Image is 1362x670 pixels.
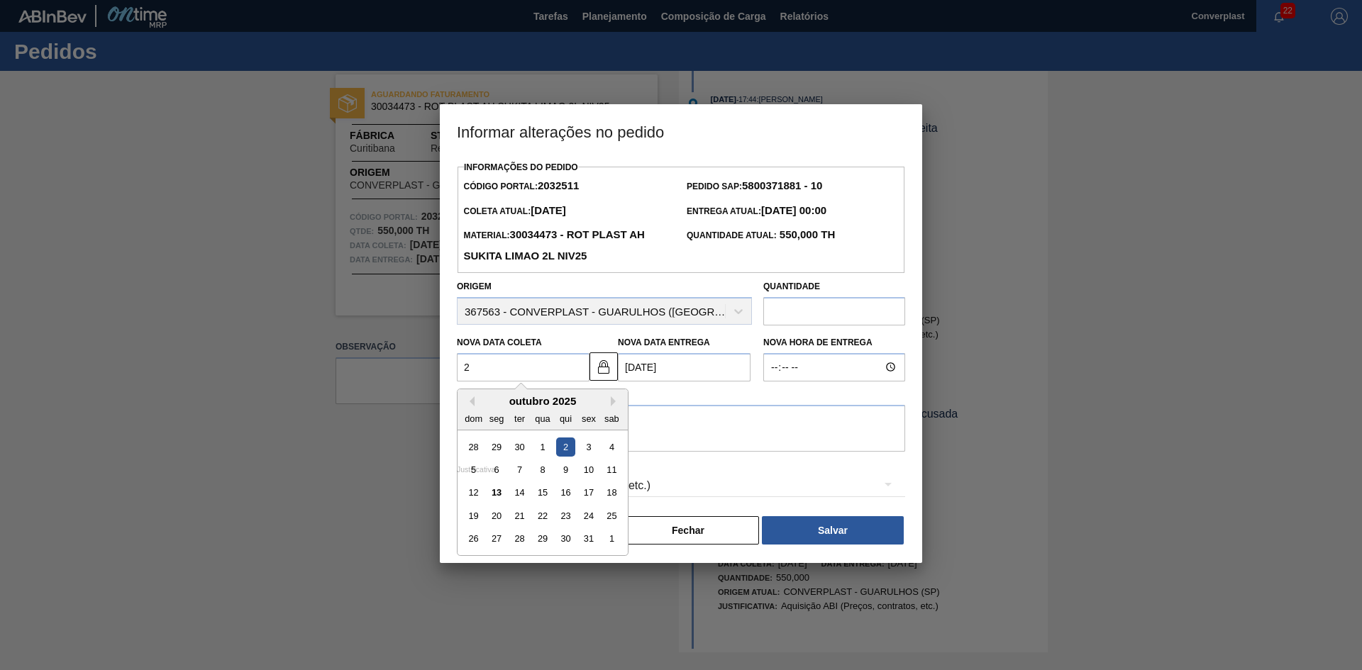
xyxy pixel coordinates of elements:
div: Choose quarta-feira, 8 de outubro de 2025 [533,460,552,479]
div: qua [533,408,552,428]
div: Choose terça-feira, 14 de outubro de 2025 [510,483,529,502]
strong: [DATE] 00:00 [761,204,826,216]
label: Informações do Pedido [464,162,578,172]
label: Nova Data Coleta [457,337,542,347]
div: Choose sábado, 25 de outubro de 2025 [602,506,621,525]
div: outubro 2025 [458,395,628,407]
div: Choose quinta-feira, 23 de outubro de 2025 [556,506,575,525]
div: Choose sábado, 1 de novembro de 2025 [602,529,621,548]
label: Observação [457,385,905,406]
button: Fechar [617,516,759,545]
div: Choose segunda-feira, 20 de outubro de 2025 [487,506,506,525]
div: seg [487,408,506,428]
div: Choose sexta-feira, 31 de outubro de 2025 [579,529,598,548]
div: Choose sexta-feira, 24 de outubro de 2025 [579,506,598,525]
div: Choose sábado, 18 de outubro de 2025 [602,483,621,502]
div: Choose sexta-feira, 17 de outubro de 2025 [579,483,598,502]
span: Código Portal: [463,182,579,191]
button: locked [589,352,618,381]
strong: [DATE] [531,204,566,216]
div: Choose sexta-feira, 3 de outubro de 2025 [579,437,598,456]
div: Choose terça-feira, 21 de outubro de 2025 [510,506,529,525]
div: Aquisição ABI (Preços, contratos, etc.) [457,466,905,506]
span: Entrega Atual: [687,206,826,216]
label: Nova Data Entrega [618,337,710,347]
div: Choose domingo, 19 de outubro de 2025 [464,506,483,525]
span: Coleta Atual: [463,206,565,216]
div: Choose domingo, 26 de outubro de 2025 [464,529,483,548]
img: locked [595,358,612,375]
div: Choose quarta-feira, 29 de outubro de 2025 [533,529,552,548]
div: Choose segunda-feira, 29 de setembro de 2025 [487,437,506,456]
div: Choose sábado, 4 de outubro de 2025 [602,437,621,456]
div: sab [602,408,621,428]
div: Choose terça-feira, 7 de outubro de 2025 [510,460,529,479]
div: Choose terça-feira, 28 de outubro de 2025 [510,529,529,548]
span: Pedido SAP: [687,182,822,191]
label: Nova Hora de Entrega [763,333,905,353]
div: sex [579,408,598,428]
div: Choose segunda-feira, 27 de outubro de 2025 [487,529,506,548]
div: Choose sexta-feira, 10 de outubro de 2025 [579,460,598,479]
div: Choose terça-feira, 30 de setembro de 2025 [510,437,529,456]
div: qui [556,408,575,428]
div: Choose quinta-feira, 30 de outubro de 2025 [556,529,575,548]
button: Salvar [762,516,904,545]
div: Choose quinta-feira, 16 de outubro de 2025 [556,483,575,502]
label: Origem [457,281,492,291]
div: ter [510,408,529,428]
div: Choose domingo, 28 de setembro de 2025 [464,437,483,456]
div: Choose quarta-feira, 1 de outubro de 2025 [533,437,552,456]
div: Choose segunda-feira, 13 de outubro de 2025 [487,483,506,502]
strong: 30034473 - ROT PLAST AH SUKITA LIMAO 2L NIV25 [463,228,644,262]
div: Choose domingo, 12 de outubro de 2025 [464,483,483,502]
div: dom [464,408,483,428]
strong: 5800371881 - 10 [742,179,822,191]
h3: Informar alterações no pedido [440,104,922,158]
div: Choose quarta-feira, 22 de outubro de 2025 [533,506,552,525]
button: Next Month [611,396,621,406]
span: Quantidade Atual: [687,230,835,240]
strong: 550,000 TH [777,228,836,240]
div: month 2025-10 [462,435,623,549]
div: Choose segunda-feira, 6 de outubro de 2025 [487,460,506,479]
strong: 2032511 [538,179,579,191]
div: Choose quarta-feira, 15 de outubro de 2025 [533,483,552,502]
span: Material: [463,230,644,262]
div: Choose quinta-feira, 9 de outubro de 2025 [556,460,575,479]
label: Quantidade [763,281,820,291]
div: Choose domingo, 5 de outubro de 2025 [464,460,483,479]
div: Choose sábado, 11 de outubro de 2025 [602,460,621,479]
div: Choose quinta-feira, 2 de outubro de 2025 [556,437,575,456]
input: dd/mm/yyyy [618,353,751,381]
input: dd/mm/yyyy [457,353,589,381]
button: Previous Month [465,396,475,406]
